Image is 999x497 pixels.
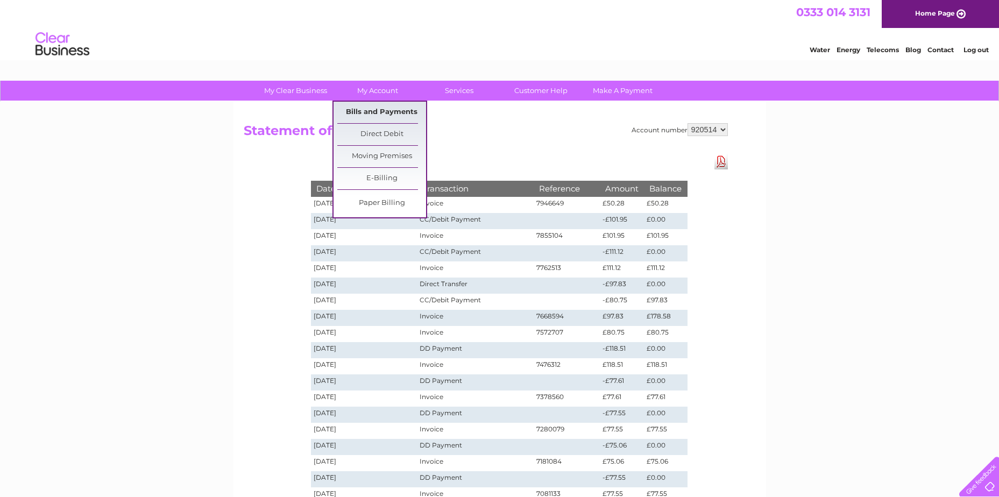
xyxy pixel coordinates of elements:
[311,471,417,487] td: [DATE]
[644,181,687,196] th: Balance
[644,439,687,455] td: £0.00
[534,326,600,342] td: 7572707
[644,245,687,261] td: £0.00
[644,374,687,390] td: £0.00
[417,213,533,229] td: CC/Debit Payment
[417,181,533,196] th: Transaction
[311,439,417,455] td: [DATE]
[311,342,417,358] td: [DATE]
[337,102,426,123] a: Bills and Payments
[534,390,600,407] td: 7378560
[311,390,417,407] td: [DATE]
[337,146,426,167] a: Moving Premises
[417,310,533,326] td: Invoice
[600,294,644,310] td: -£80.75
[417,455,533,471] td: Invoice
[417,245,533,261] td: CC/Debit Payment
[600,407,644,423] td: -£77.55
[417,423,533,439] td: Invoice
[415,81,504,101] a: Services
[600,358,644,374] td: £118.51
[796,5,870,19] a: 0333 014 3131
[534,423,600,439] td: 7280079
[311,423,417,439] td: [DATE]
[417,326,533,342] td: Invoice
[644,390,687,407] td: £77.61
[905,46,921,54] a: Blog
[311,294,417,310] td: [DATE]
[644,326,687,342] td: £80.75
[600,245,644,261] td: -£111.12
[246,6,754,52] div: Clear Business is a trading name of Verastar Limited (registered in [GEOGRAPHIC_DATA] No. 3667643...
[644,261,687,278] td: £111.12
[600,261,644,278] td: £111.12
[600,229,644,245] td: £101.95
[600,455,644,471] td: £75.06
[311,245,417,261] td: [DATE]
[311,407,417,423] td: [DATE]
[337,168,426,189] a: E-Billing
[417,342,533,358] td: DD Payment
[600,374,644,390] td: -£77.61
[417,261,533,278] td: Invoice
[632,123,728,136] div: Account number
[534,310,600,326] td: 7668594
[644,229,687,245] td: £101.95
[534,261,600,278] td: 7762513
[311,374,417,390] td: [DATE]
[600,310,644,326] td: £97.83
[600,197,644,213] td: £50.28
[417,471,533,487] td: DD Payment
[337,124,426,145] a: Direct Debit
[600,342,644,358] td: -£118.51
[644,471,687,487] td: £0.00
[644,407,687,423] td: £0.00
[311,455,417,471] td: [DATE]
[837,46,860,54] a: Energy
[644,342,687,358] td: £0.00
[417,358,533,374] td: Invoice
[810,46,830,54] a: Water
[600,181,644,196] th: Amount
[311,278,417,294] td: [DATE]
[311,310,417,326] td: [DATE]
[600,278,644,294] td: -£97.83
[867,46,899,54] a: Telecoms
[534,229,600,245] td: 7855104
[311,358,417,374] td: [DATE]
[600,471,644,487] td: -£77.55
[311,213,417,229] td: [DATE]
[417,390,533,407] td: Invoice
[311,261,417,278] td: [DATE]
[600,439,644,455] td: -£75.06
[963,46,989,54] a: Log out
[644,278,687,294] td: £0.00
[644,197,687,213] td: £50.28
[417,294,533,310] td: CC/Debit Payment
[417,374,533,390] td: DD Payment
[578,81,667,101] a: Make A Payment
[417,439,533,455] td: DD Payment
[333,81,422,101] a: My Account
[644,455,687,471] td: £75.06
[337,193,426,214] a: Paper Billing
[417,278,533,294] td: Direct Transfer
[644,423,687,439] td: £77.55
[311,229,417,245] td: [DATE]
[534,358,600,374] td: 7476312
[644,213,687,229] td: £0.00
[534,455,600,471] td: 7181084
[417,197,533,213] td: Invoice
[600,390,644,407] td: £77.61
[244,123,728,144] h2: Statement of Accounts
[534,197,600,213] td: 7946649
[534,181,600,196] th: Reference
[714,154,728,169] a: Download Pdf
[311,181,417,196] th: Date
[417,229,533,245] td: Invoice
[644,310,687,326] td: £178.58
[497,81,585,101] a: Customer Help
[600,423,644,439] td: £77.55
[251,81,340,101] a: My Clear Business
